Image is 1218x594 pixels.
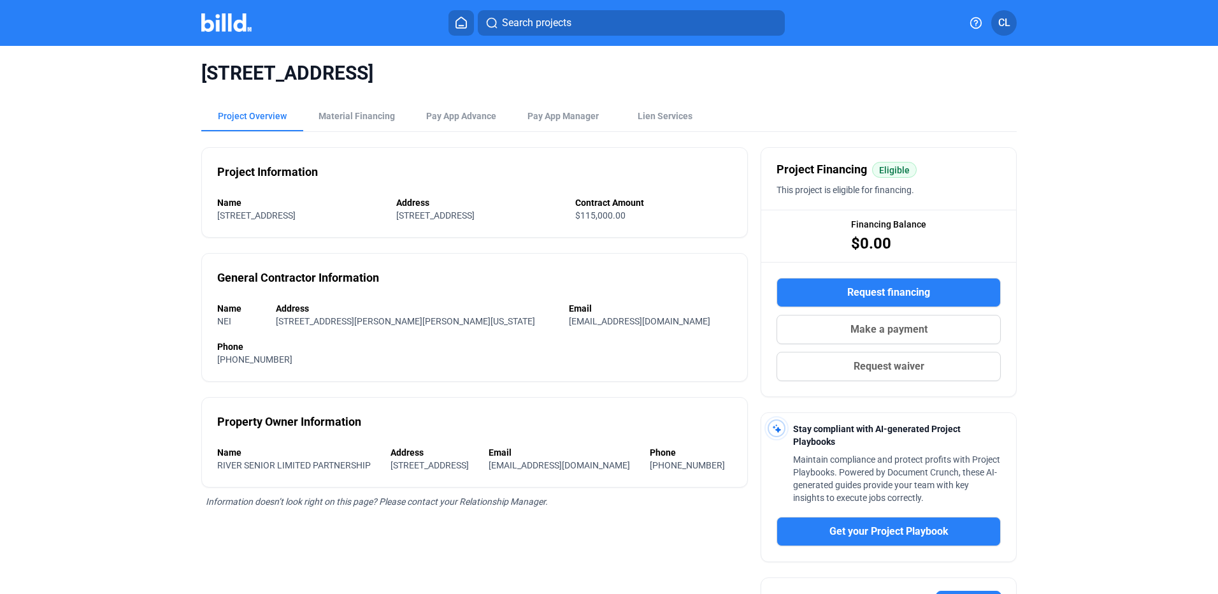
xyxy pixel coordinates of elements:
span: Project Financing [777,161,867,178]
div: Address [396,196,562,209]
span: $115,000.00 [575,210,626,221]
span: [STREET_ADDRESS][PERSON_NAME][PERSON_NAME][US_STATE] [276,316,535,326]
div: Project Overview [218,110,287,122]
span: [STREET_ADDRESS] [396,210,475,221]
mat-chip: Eligible [872,162,917,178]
span: Information doesn’t look right on this page? Please contact your Relationship Manager. [206,496,548,507]
span: Get your Project Playbook [829,524,949,539]
button: Search projects [478,10,785,36]
button: CL [991,10,1017,36]
div: Pay App Advance [426,110,496,122]
div: Phone [217,340,732,353]
button: Get your Project Playbook [777,517,1001,546]
button: Request waiver [777,352,1001,381]
span: Pay App Manager [527,110,599,122]
div: Material Financing [319,110,395,122]
span: [STREET_ADDRESS] [201,61,1017,85]
span: RIVER SENIOR LIMITED PARTNERSHIP [217,460,371,470]
div: General Contractor Information [217,269,379,287]
span: [EMAIL_ADDRESS][DOMAIN_NAME] [569,316,710,326]
img: Billd Company Logo [201,13,252,32]
span: Request financing [847,285,930,300]
span: Maintain compliance and protect profits with Project Playbooks. Powered by Document Crunch, these... [793,454,1000,503]
span: Financing Balance [851,218,926,231]
span: [PHONE_NUMBER] [650,460,725,470]
span: NEI [217,316,231,326]
div: Contract Amount [575,196,732,209]
button: Request financing [777,278,1001,307]
span: [EMAIL_ADDRESS][DOMAIN_NAME] [489,460,630,470]
span: Make a payment [850,322,928,337]
span: [PHONE_NUMBER] [217,354,292,365]
div: Address [390,446,476,459]
div: Name [217,302,263,315]
button: Make a payment [777,315,1001,344]
span: This project is eligible for financing. [777,185,914,195]
span: [STREET_ADDRESS] [217,210,296,221]
div: Address [276,302,557,315]
span: CL [998,15,1010,31]
div: Phone [650,446,732,459]
span: $0.00 [851,233,891,254]
div: Lien Services [638,110,692,122]
div: Name [217,446,378,459]
div: Email [569,302,732,315]
div: Property Owner Information [217,413,361,431]
span: Request waiver [854,359,924,374]
span: Search projects [502,15,571,31]
div: Email [489,446,637,459]
span: Stay compliant with AI-generated Project Playbooks [793,424,961,447]
span: [STREET_ADDRESS] [390,460,469,470]
div: Name [217,196,383,209]
div: Project Information [217,163,318,181]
